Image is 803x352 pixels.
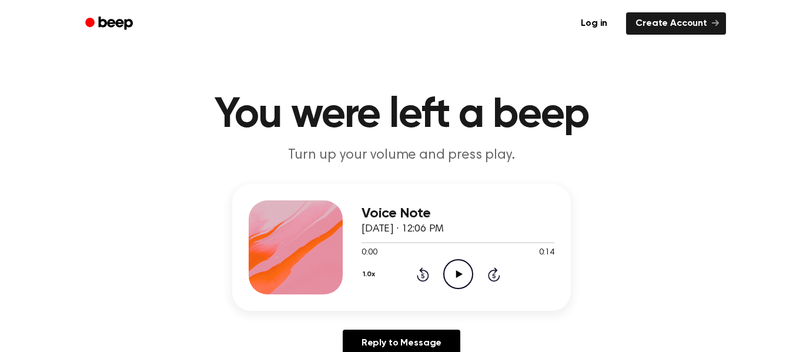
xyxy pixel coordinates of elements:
a: Log in [569,10,619,37]
span: 0:00 [362,247,377,259]
h3: Voice Note [362,206,554,222]
h1: You were left a beep [101,94,702,136]
a: Beep [77,12,143,35]
p: Turn up your volume and press play. [176,146,627,165]
button: 1.0x [362,264,379,284]
a: Create Account [626,12,726,35]
span: [DATE] · 12:06 PM [362,224,444,234]
span: 0:14 [539,247,554,259]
